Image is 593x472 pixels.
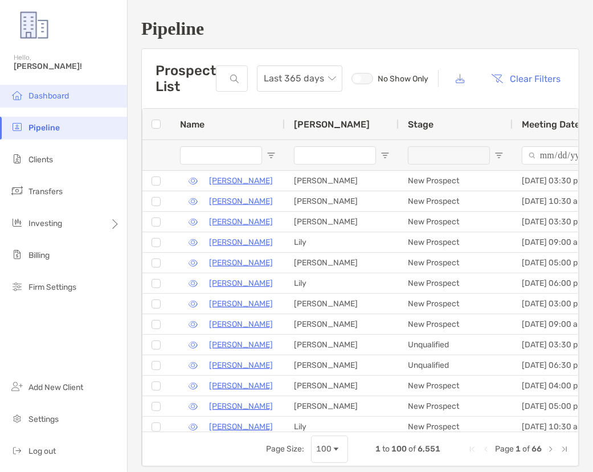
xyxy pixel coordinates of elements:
[316,444,332,454] div: 100
[209,215,273,229] a: [PERSON_NAME]
[10,152,24,166] img: clients icon
[28,155,53,165] span: Clients
[531,444,542,454] span: 66
[408,119,433,130] span: Stage
[399,191,513,211] div: New Prospect
[399,253,513,273] div: New Prospect
[209,297,273,311] a: [PERSON_NAME]
[522,119,580,130] span: Meeting Date
[285,355,399,375] div: [PERSON_NAME]
[28,187,63,196] span: Transfers
[351,73,429,84] label: No Show Only
[209,174,273,188] a: [PERSON_NAME]
[209,235,273,249] a: [PERSON_NAME]
[209,379,273,393] p: [PERSON_NAME]
[399,232,513,252] div: New Prospect
[10,444,24,457] img: logout icon
[10,184,24,198] img: transfers icon
[285,376,399,396] div: [PERSON_NAME]
[14,61,120,71] span: [PERSON_NAME]!
[399,314,513,334] div: New Prospect
[209,358,273,372] a: [PERSON_NAME]
[382,444,390,454] span: to
[294,119,370,130] span: [PERSON_NAME]
[546,445,555,454] div: Next Page
[285,417,399,437] div: Lily
[399,273,513,293] div: New Prospect
[10,216,24,229] img: investing icon
[28,414,59,424] span: Settings
[399,396,513,416] div: New Prospect
[28,383,83,392] span: Add New Client
[285,273,399,293] div: Lily
[267,151,276,160] button: Open Filter Menu
[10,120,24,134] img: pipeline icon
[285,335,399,355] div: [PERSON_NAME]
[209,194,273,208] a: [PERSON_NAME]
[209,420,273,434] a: [PERSON_NAME]
[285,212,399,232] div: [PERSON_NAME]
[14,5,55,46] img: Zoe Logo
[10,412,24,425] img: settings icon
[311,436,348,463] div: Page Size
[141,18,579,39] h1: Pipeline
[180,119,205,130] span: Name
[399,376,513,396] div: New Prospect
[375,444,381,454] span: 1
[418,444,440,454] span: 6,551
[209,317,273,331] a: [PERSON_NAME]
[399,335,513,355] div: Unqualified
[408,444,416,454] span: of
[399,417,513,437] div: New Prospect
[10,88,24,102] img: dashboard icon
[28,91,69,101] span: Dashboard
[264,66,336,91] span: Last 365 days
[483,66,570,91] button: Clear Filters
[230,75,239,83] img: input icon
[10,280,24,293] img: firm-settings icon
[180,146,262,165] input: Name Filter Input
[399,355,513,375] div: Unqualified
[285,294,399,314] div: [PERSON_NAME]
[285,191,399,211] div: [PERSON_NAME]
[468,445,477,454] div: First Page
[209,399,273,413] a: [PERSON_NAME]
[399,294,513,314] div: New Prospect
[495,444,514,454] span: Page
[481,445,490,454] div: Previous Page
[399,212,513,232] div: New Prospect
[209,256,273,270] a: [PERSON_NAME]
[494,151,504,160] button: Open Filter Menu
[28,123,60,133] span: Pipeline
[516,444,521,454] span: 1
[156,63,216,95] h3: Prospect List
[285,232,399,252] div: Lily
[522,444,530,454] span: of
[209,338,273,352] a: [PERSON_NAME]
[391,444,407,454] span: 100
[266,444,304,454] div: Page Size:
[285,396,399,416] div: [PERSON_NAME]
[10,380,24,393] img: add_new_client icon
[285,314,399,334] div: [PERSON_NAME]
[285,171,399,191] div: [PERSON_NAME]
[10,248,24,261] img: billing icon
[28,251,50,260] span: Billing
[28,219,62,228] span: Investing
[560,445,569,454] div: Last Page
[28,446,56,456] span: Log out
[28,282,76,292] span: Firm Settings
[381,151,390,160] button: Open Filter Menu
[209,276,273,290] a: [PERSON_NAME]
[294,146,376,165] input: Booker Filter Input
